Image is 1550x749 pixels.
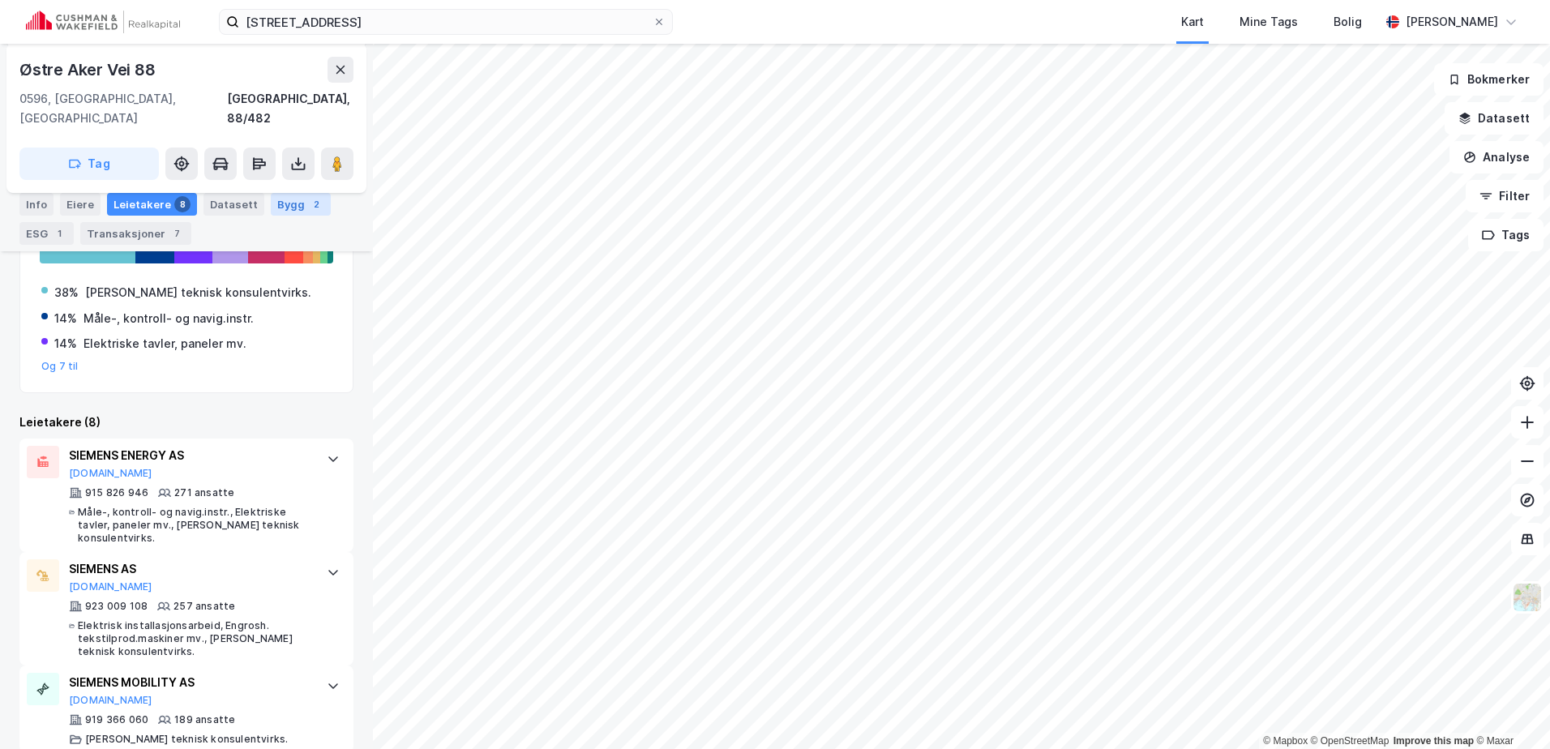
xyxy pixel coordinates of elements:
a: Improve this map [1394,735,1474,747]
div: 8 [174,196,191,212]
iframe: Chat Widget [1469,671,1550,749]
div: Måle-, kontroll- og navig.instr., Elektriske tavler, paneler mv., [PERSON_NAME] teknisk konsulent... [78,506,310,545]
button: Tag [19,148,159,180]
div: 0596, [GEOGRAPHIC_DATA], [GEOGRAPHIC_DATA] [19,89,227,128]
a: OpenStreetMap [1311,735,1389,747]
div: Leietakere [107,193,197,216]
div: Bolig [1334,12,1362,32]
div: 915 826 946 [85,486,148,499]
button: Datasett [1445,102,1544,135]
div: 257 ansatte [173,600,235,613]
div: Leietakere (8) [19,413,353,432]
div: 919 366 060 [85,713,148,726]
div: 923 009 108 [85,600,148,613]
div: SIEMENS ENERGY AS [69,446,310,465]
div: Elektriske tavler, paneler mv. [83,334,246,353]
div: Eiere [60,193,101,216]
button: Filter [1466,180,1544,212]
div: 271 ansatte [174,486,234,499]
input: Søk på adresse, matrikkel, gårdeiere, leietakere eller personer [239,10,653,34]
div: [GEOGRAPHIC_DATA], 88/482 [227,89,353,128]
div: Elektrisk installasjonsarbeid, Engrosh. tekstilprod.maskiner mv., [PERSON_NAME] teknisk konsulent... [78,619,310,658]
div: 1 [51,225,67,242]
div: SIEMENS MOBILITY AS [69,673,310,692]
div: Transaksjoner [80,222,191,245]
button: Bokmerker [1434,63,1544,96]
div: Mine Tags [1240,12,1298,32]
div: ESG [19,222,74,245]
div: Kart [1181,12,1204,32]
div: 38% [54,283,79,302]
div: [PERSON_NAME] teknisk konsulentvirks. [85,283,311,302]
button: Tags [1468,219,1544,251]
img: Z [1512,582,1543,613]
div: 7 [169,225,185,242]
div: 2 [308,196,324,212]
div: 14% [54,309,77,328]
button: [DOMAIN_NAME] [69,694,152,707]
div: [PERSON_NAME] teknisk konsulentvirks. [85,733,288,746]
a: Mapbox [1263,735,1308,747]
button: [DOMAIN_NAME] [69,467,152,480]
div: Kontrollprogram for chat [1469,671,1550,749]
div: SIEMENS AS [69,559,310,579]
div: Bygg [271,193,331,216]
img: cushman-wakefield-realkapital-logo.202ea83816669bd177139c58696a8fa1.svg [26,11,180,33]
div: Måle-, kontroll- og navig.instr. [83,309,254,328]
button: Analyse [1449,141,1544,173]
div: Østre Aker Vei 88 [19,57,159,83]
button: [DOMAIN_NAME] [69,580,152,593]
button: Og 7 til [41,360,79,373]
div: 14% [54,334,77,353]
div: Datasett [203,193,264,216]
div: [PERSON_NAME] [1406,12,1498,32]
div: Info [19,193,54,216]
div: 189 ansatte [174,713,235,726]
